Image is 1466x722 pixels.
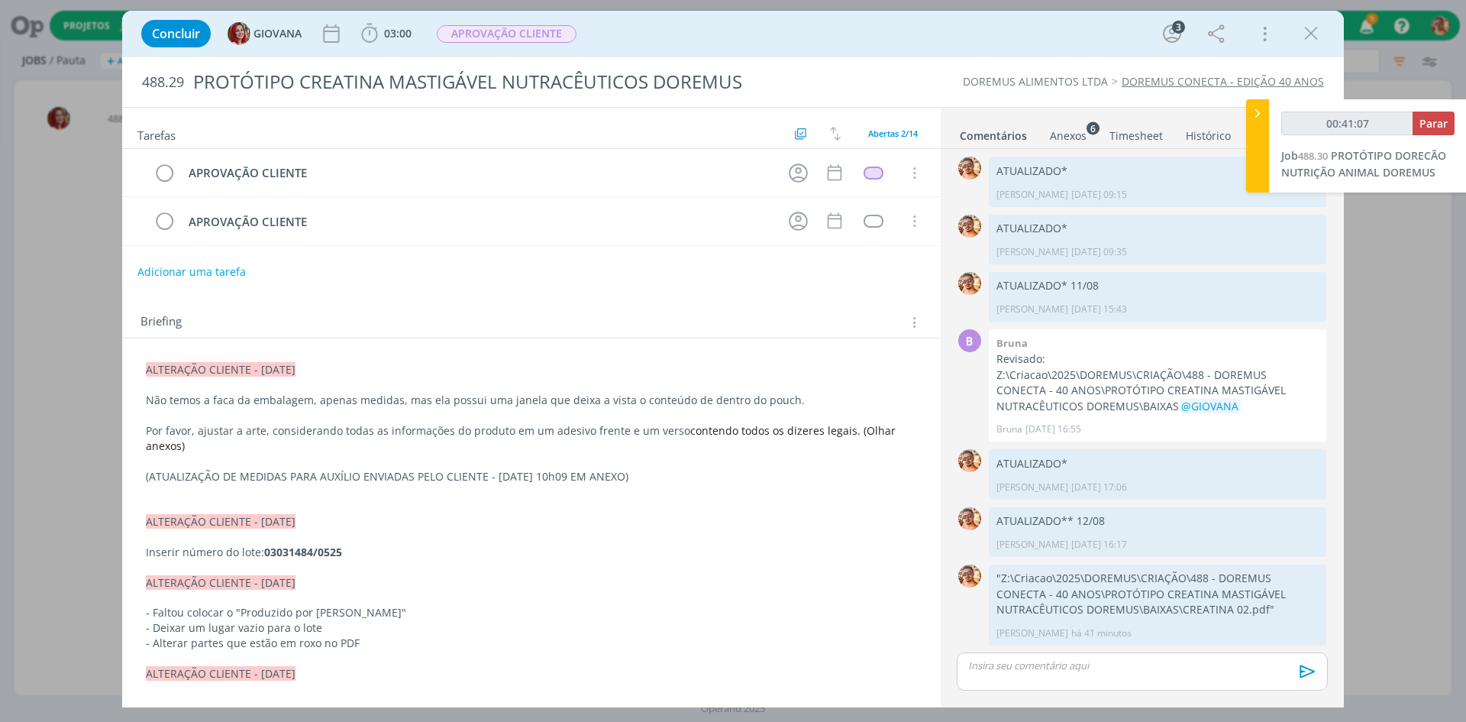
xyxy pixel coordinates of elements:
[146,620,917,636] p: - Deixar um lugar vazio para o lote
[1071,481,1127,494] span: [DATE] 17:06
[959,121,1028,144] a: Comentários
[146,393,917,408] p: Não temos a faca da embalagem, apenas medidas, mas ela possui uma janela que deixa a vista o cont...
[1109,121,1164,144] a: Timesheet
[996,336,1028,350] b: Bruna
[996,188,1068,202] p: [PERSON_NAME]
[868,128,918,139] span: Abertas 2/14
[1071,626,1132,640] span: há 41 minutos
[1298,149,1328,163] span: 488.30
[996,278,1319,293] p: ATUALIZADO* 11/08
[1181,399,1238,413] span: @GIOVANA
[137,258,247,286] button: Adicionar uma tarefa
[122,11,1344,707] div: dialog
[146,575,295,590] span: ALTERAÇÃO CLIENTE - [DATE]
[253,28,302,39] span: GIOVANA
[996,538,1068,552] p: [PERSON_NAME]
[146,666,295,681] span: ALTERAÇÃO CLIENTE - [DATE]
[830,127,841,141] img: arrow-down-up.svg
[996,351,1319,367] p: Revisado:
[146,545,917,560] p: Inserir número do lote:
[996,513,1319,529] p: ATUALIZADO** 12/08
[437,25,576,43] span: APROVAÇÃO CLIENTE
[152,28,200,40] span: Concluir
[1160,21,1184,46] button: 3
[1172,21,1185,34] div: 3
[140,312,182,332] span: Briefing
[182,164,774,183] div: APROVAÇÃO CLIENTE
[958,507,981,530] img: V
[228,22,302,45] button: GGIOVANA
[1281,148,1446,180] a: Job488.30PROTÓTIPO DORECÃO NUTRIÇÃO ANIMAL DOREMUS
[1087,121,1099,134] sup: 6
[958,449,981,472] img: V
[996,571,1319,617] p: "Z:\Criacao\2025\DOREMUS\CRIAÇÃO\488 - DOREMUS CONECTA - 40 ANOS\PROTÓTIPO CREATINA MASTIGÁVEL NU...
[436,24,577,44] button: APROVAÇÃO CLIENTE
[1071,245,1127,259] span: [DATE] 09:35
[996,423,1022,436] p: Bruna
[146,605,917,620] p: - Faltou colocar o "Produzido por [PERSON_NAME]"
[1122,74,1324,89] a: DOREMUS CONECTA - EDIÇÃO 40 ANOS
[146,423,917,454] p: Por favor, ajustar a arte, considerando todas as informações do produto em um adesivo frente e um...
[996,303,1068,316] p: [PERSON_NAME]
[958,272,981,295] img: V
[1419,116,1448,131] span: Parar
[228,22,250,45] img: G
[996,481,1068,494] p: [PERSON_NAME]
[1185,121,1232,144] a: Histórico
[1050,128,1087,144] div: Anexos
[384,26,412,40] span: 03:00
[146,423,899,453] span: contendo todos os dizeres legais. (Olhar anexos)
[958,215,981,238] img: V
[1413,112,1455,135] button: Parar
[146,514,295,529] span: ALTERAÇÃO CLIENTE - [DATE]
[996,245,1068,259] p: [PERSON_NAME]
[963,74,1108,89] a: DOREMUS ALIMENTOS LTDA
[958,329,981,352] div: B
[146,469,628,484] span: (ATUALIZAÇÃO DE MEDIDAS PARA AUXÍLIO ENVIADAS PELO CLIENTE - [DATE] 10h09 EM ANEXO)
[187,63,825,101] div: PROTÓTIPO CREATINA MASTIGÁVEL NUTRACÊUTICOS DOREMUS
[146,362,295,377] span: ALTERAÇÃO CLIENTE - [DATE]
[958,565,981,588] img: V
[137,125,176,143] span: Tarefas
[142,74,184,91] span: 488.29
[357,21,415,46] button: 03:00
[1025,423,1081,436] span: [DATE] 16:55
[996,164,1319,179] p: ATUALIZADO*
[1281,148,1446,180] span: PROTÓTIPO DORECÃO NUTRIÇÃO ANIMAL DOREMUS
[996,626,1068,640] p: [PERSON_NAME]
[1071,303,1127,316] span: [DATE] 15:43
[1071,188,1127,202] span: [DATE] 09:15
[141,20,211,47] button: Concluir
[996,367,1319,414] p: Z:\Criacao\2025\DOREMUS\CRIAÇÃO\488 - DOREMUS CONECTA - 40 ANOS\PROTÓTIPO CREATINA MASTIGÁVEL NUT...
[958,157,981,180] img: V
[264,545,342,559] strong: 03031484/0525
[996,456,1319,471] p: ATUALIZADO*
[996,221,1319,236] p: ATUALIZADO*
[1071,538,1127,552] span: [DATE] 16:17
[146,636,917,651] p: - Alterar partes que estão em roxo no PDF
[182,212,774,231] div: APROVAÇÃO CLIENTE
